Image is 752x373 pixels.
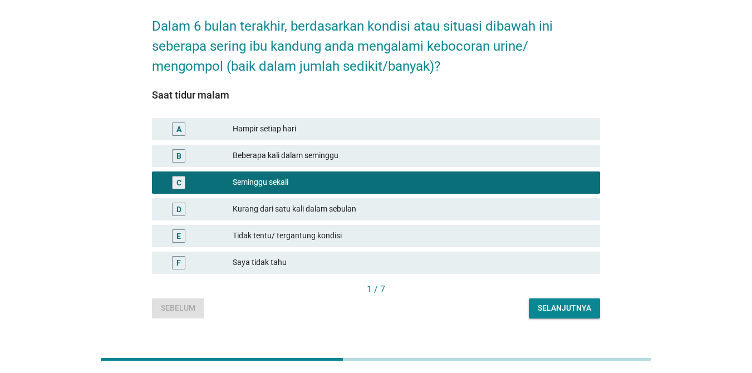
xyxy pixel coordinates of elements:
[152,87,600,102] div: Saat tidur malam
[176,150,181,161] div: B
[233,122,591,136] div: Hampir setiap hari
[233,149,591,163] div: Beberapa kali dalam seminggu
[233,256,591,269] div: Saya tidak tahu
[176,123,181,135] div: A
[176,257,181,268] div: F
[176,230,181,242] div: E
[538,302,591,314] div: Selanjutnya
[233,229,591,243] div: Tidak tentu/ tergantung kondisi
[233,203,591,216] div: Kurang dari satu kali dalam sebulan
[529,298,600,318] button: Selanjutnya
[176,176,181,188] div: C
[152,283,600,296] div: 1 / 7
[233,176,591,189] div: Seminggu sekali
[176,203,181,215] div: D
[152,5,600,76] h2: Dalam 6 bulan terakhir, berdasarkan kondisi atau situasi dibawah ini seberapa sering ibu kandung ...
